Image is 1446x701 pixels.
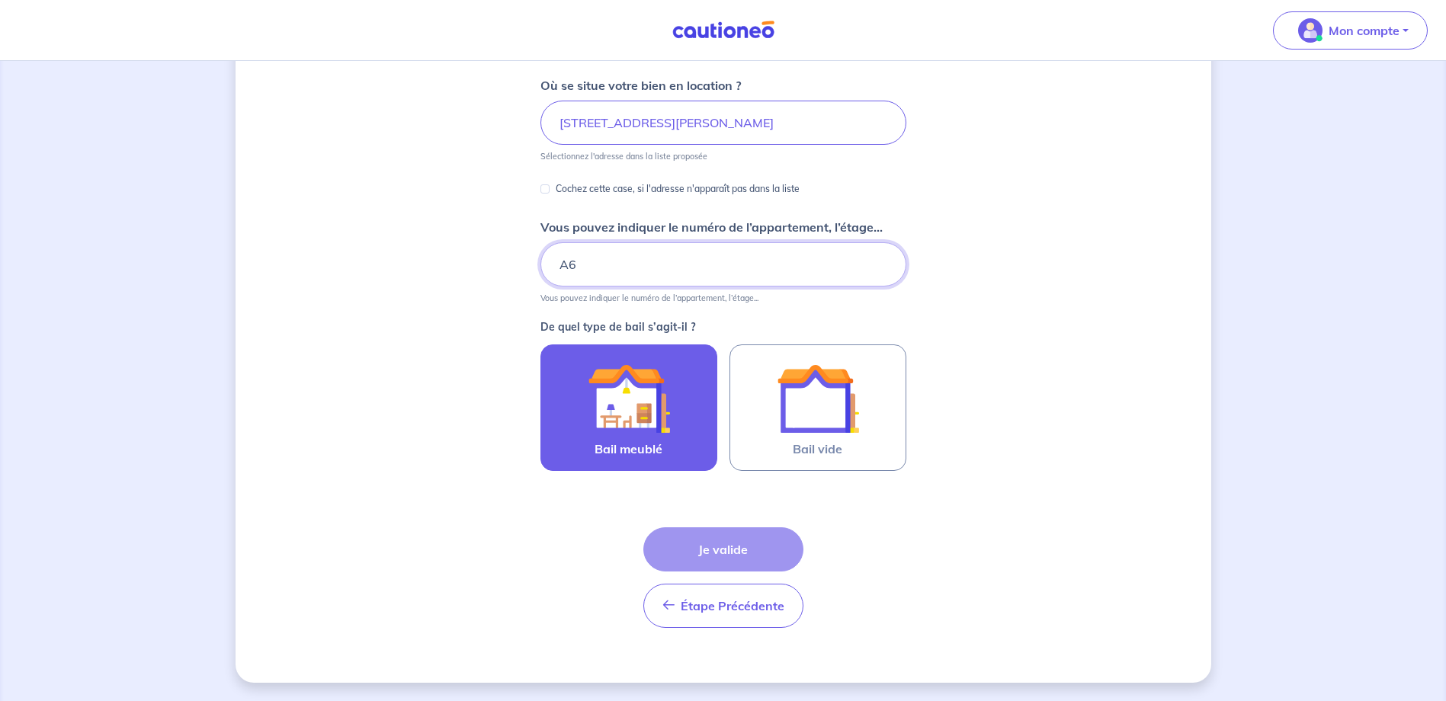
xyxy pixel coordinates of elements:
[595,440,662,458] span: Bail meublé
[540,322,906,332] p: De quel type de bail s’agit-il ?
[556,180,800,198] p: Cochez cette case, si l'adresse n'apparaît pas dans la liste
[1329,21,1400,40] p: Mon compte
[540,76,741,94] p: Où se situe votre bien en location ?
[681,598,784,613] span: Étape Précédente
[540,293,758,303] p: Vous pouvez indiquer le numéro de l’appartement, l’étage...
[1273,11,1428,50] button: illu_account_valid_menu.svgMon compte
[540,242,906,286] input: Appartement 2
[1298,18,1323,43] img: illu_account_valid_menu.svg
[540,151,707,162] p: Sélectionnez l'adresse dans la liste proposée
[643,584,803,628] button: Étape Précédente
[540,101,906,145] input: 2 rue de paris, 59000 lille
[793,440,842,458] span: Bail vide
[588,357,670,440] img: illu_furnished_lease.svg
[777,357,859,440] img: illu_empty_lease.svg
[666,21,781,40] img: Cautioneo
[540,218,883,236] p: Vous pouvez indiquer le numéro de l’appartement, l’étage...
